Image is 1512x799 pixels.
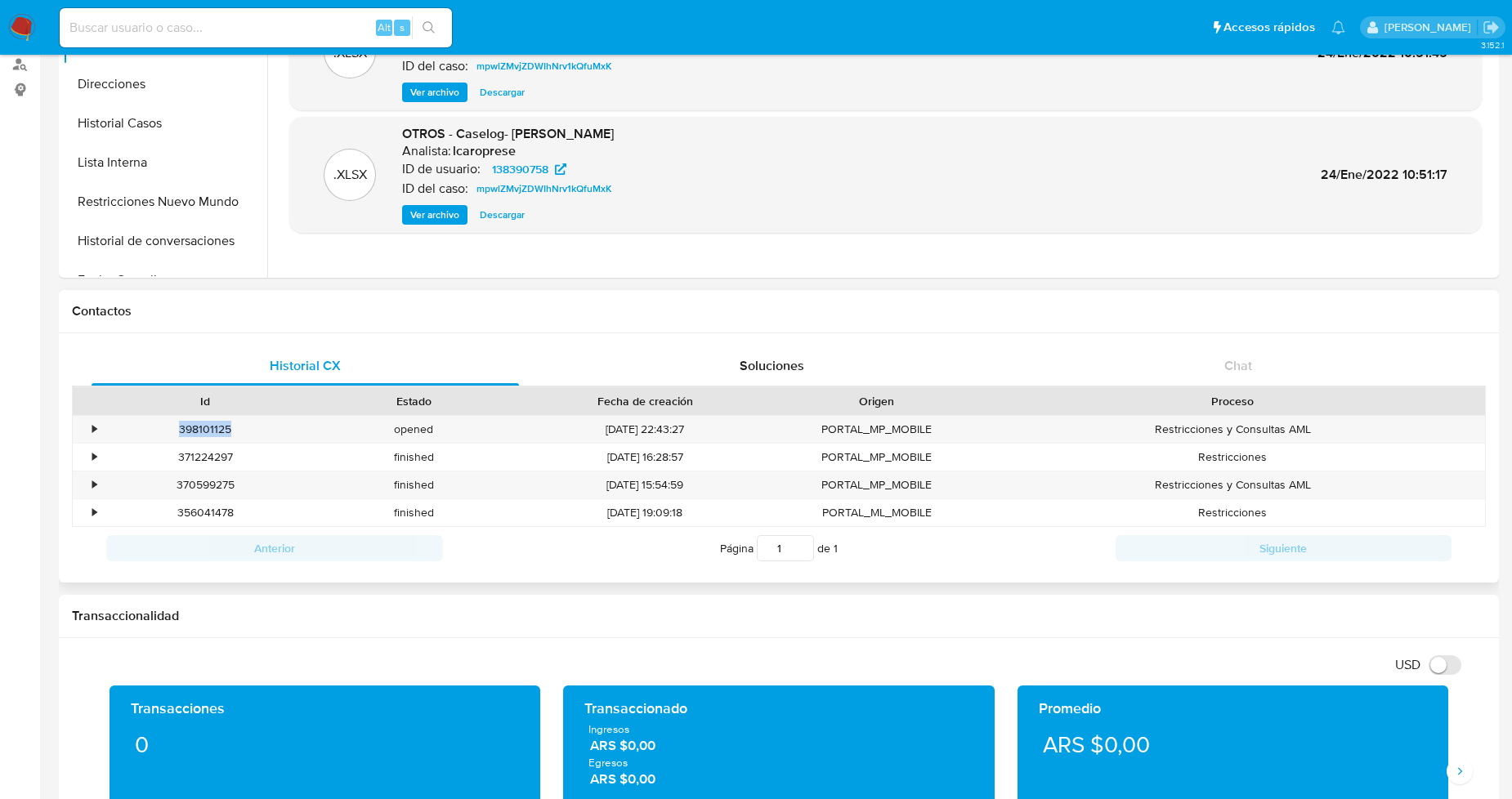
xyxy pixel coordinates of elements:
span: Página de [720,535,838,561]
button: Ver archivo [402,205,467,225]
button: Ver archivo [402,83,467,102]
div: Restricciones y Consultas AML [981,471,1485,498]
div: finished [310,444,518,471]
a: 138390758 [482,159,576,179]
p: .XLSX [333,44,367,62]
div: Restricciones [981,499,1485,526]
div: • [92,505,96,520]
button: Restricciones Nuevo Mundo [63,182,267,221]
div: [DATE] 22:43:27 [518,416,773,443]
span: Ver archivo [410,207,459,223]
div: finished [310,499,518,526]
div: PORTAL_MP_MOBILE [772,416,981,443]
a: mpwlZMvjZDWIhNrv1kQfuMxK [470,56,618,76]
button: Anterior [106,535,443,561]
button: Descargar [472,83,533,102]
div: Estado [321,393,507,409]
input: Buscar usuario o caso... [60,17,452,38]
span: s [400,20,405,35]
span: Chat [1224,356,1252,375]
p: ID del caso: [402,58,468,74]
div: [DATE] 19:09:18 [518,499,773,526]
p: Analista: [402,143,451,159]
a: Salir [1483,19,1500,36]
button: Descargar [472,205,533,225]
div: 370599275 [101,471,310,498]
a: mpwlZMvjZDWIhNrv1kQfuMxK [470,179,618,199]
div: Origen [784,393,969,409]
span: mpwlZMvjZDWIhNrv1kQfuMxK [476,179,611,199]
p: ID de usuario: [402,161,481,177]
button: Fecha Compliant [63,261,267,300]
div: 371224297 [101,444,310,471]
p: .XLSX [333,166,367,184]
a: Notificaciones [1331,20,1345,34]
div: • [92,422,96,437]
span: Descargar [480,207,525,223]
div: • [92,449,96,465]
span: 3.152.1 [1481,38,1504,51]
button: Siguiente [1116,535,1452,561]
div: 356041478 [101,499,310,526]
button: Lista Interna [63,143,267,182]
div: opened [310,416,518,443]
span: Historial CX [270,356,341,375]
span: 1 [834,540,838,556]
div: Proceso [992,393,1474,409]
div: [DATE] 16:28:57 [518,444,773,471]
div: PORTAL_ML_MOBILE [772,499,981,526]
p: ID de usuario: [402,38,481,55]
button: Historial de conversaciones [63,221,267,261]
h6: lcaroprese [453,143,516,159]
button: search-icon [412,16,445,39]
span: Descargar [480,84,525,100]
span: mpwlZMvjZDWIhNrv1kQfuMxK [476,56,611,76]
span: OTROS - Caselog- [PERSON_NAME] [402,124,614,143]
button: Historial Casos [63,104,267,143]
div: Restricciones y Consultas AML [981,416,1485,443]
div: PORTAL_MP_MOBILE [772,444,981,471]
div: finished [310,471,518,498]
span: 24/Ene/2022 10:51:17 [1321,165,1447,184]
p: leandro.caroprese@mercadolibre.com [1385,20,1477,35]
span: Accesos rápidos [1223,19,1315,36]
span: 138390758 [492,159,548,179]
div: • [92,477,96,493]
h1: Transaccionalidad [72,608,1486,624]
div: 398101125 [101,416,310,443]
span: Alt [378,20,391,35]
p: ID del caso: [402,181,468,197]
h1: Contactos [72,303,1486,319]
div: [DATE] 15:54:59 [518,471,773,498]
span: Ver archivo [410,84,459,100]
div: PORTAL_MP_MOBILE [772,471,981,498]
button: Direcciones [63,65,267,104]
span: Soluciones [740,356,804,375]
div: Fecha de creación [530,393,762,409]
div: Id [113,393,298,409]
div: Restricciones [981,444,1485,471]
